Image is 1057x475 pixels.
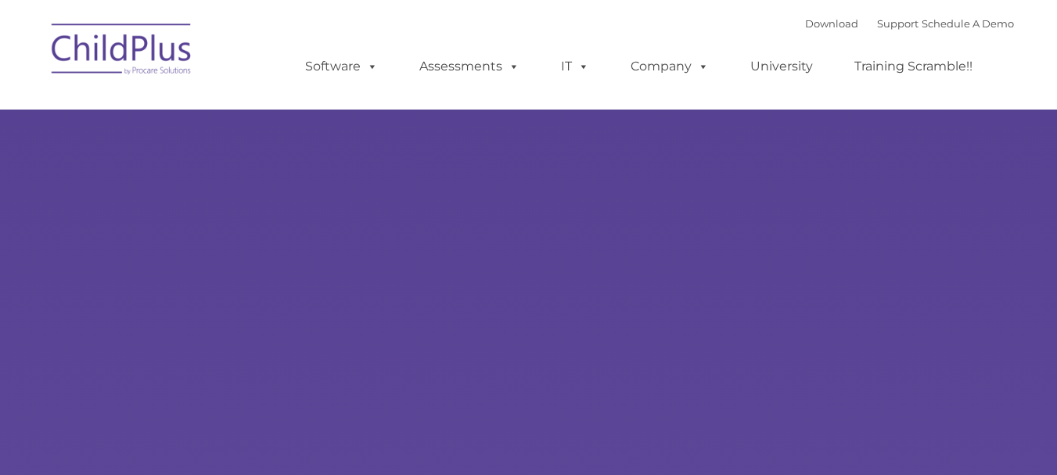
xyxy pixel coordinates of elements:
font: | [805,17,1014,30]
a: Schedule A Demo [922,17,1014,30]
a: Support [877,17,919,30]
a: Software [289,51,394,82]
a: Assessments [404,51,535,82]
a: Download [805,17,858,30]
img: ChildPlus by Procare Solutions [44,13,200,91]
a: University [735,51,829,82]
a: Company [615,51,724,82]
a: IT [545,51,605,82]
a: Training Scramble!! [839,51,988,82]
